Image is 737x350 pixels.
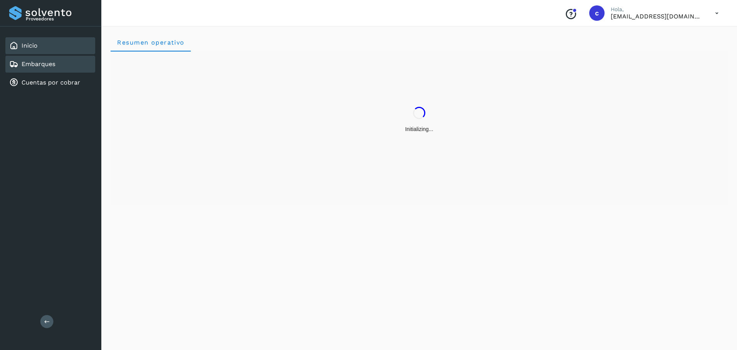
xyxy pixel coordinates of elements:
[21,42,38,49] a: Inicio
[26,16,92,22] p: Proveedores
[117,39,185,46] span: Resumen operativo
[5,56,95,73] div: Embarques
[5,74,95,91] div: Cuentas por cobrar
[611,13,703,20] p: cuentasespeciales8_met@castores.com.mx
[611,6,703,13] p: Hola,
[5,37,95,54] div: Inicio
[21,79,80,86] a: Cuentas por cobrar
[21,60,55,68] a: Embarques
